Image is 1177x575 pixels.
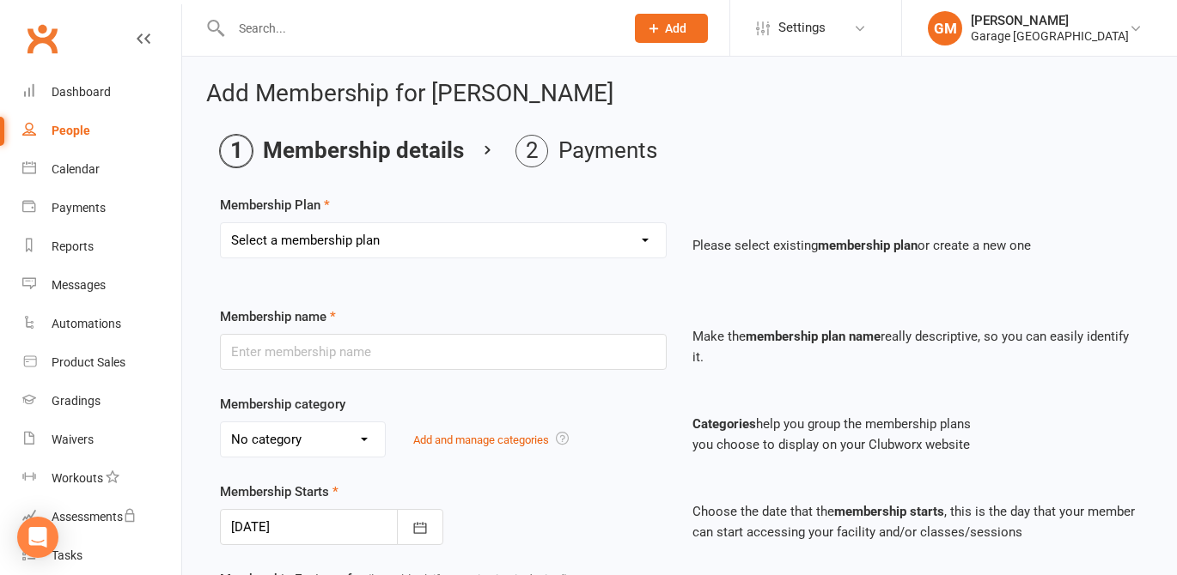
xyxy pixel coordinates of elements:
[971,28,1129,44] div: Garage [GEOGRAPHIC_DATA]
[220,481,338,502] label: Membership Starts
[52,394,101,408] div: Gradings
[692,326,1139,367] p: Make the really descriptive, so you can easily identify it.
[52,548,82,562] div: Tasks
[22,189,181,227] a: Payments
[52,124,90,137] div: People
[52,355,125,369] div: Product Sales
[971,13,1129,28] div: [PERSON_NAME]
[220,306,336,327] label: Membership name
[692,416,756,432] strong: Categories
[515,135,657,167] li: Payments
[22,305,181,343] a: Automations
[22,536,181,575] a: Tasks
[206,81,1153,107] h2: Add Membership for [PERSON_NAME]
[22,421,181,459] a: Waivers
[220,135,464,167] li: Membership details
[692,235,1139,256] p: Please select existing or create a new one
[818,238,918,253] strong: membership plan
[52,471,103,485] div: Workouts
[52,85,111,99] div: Dashboard
[220,334,667,370] input: Enter membership name
[22,459,181,498] a: Workouts
[22,73,181,112] a: Dashboard
[746,329,881,344] strong: membership plan name
[778,9,826,47] span: Settings
[22,150,181,189] a: Calendar
[21,17,64,60] a: Clubworx
[22,112,181,150] a: People
[52,433,94,446] div: Waivers
[17,517,58,558] div: Open Intercom Messenger
[52,510,137,524] div: Assessments
[22,266,181,305] a: Messages
[220,394,345,415] label: Membership category
[52,278,106,292] div: Messages
[22,227,181,266] a: Reports
[692,414,1139,455] p: help you group the membership plans you choose to display on your Clubworx website
[52,162,100,176] div: Calendar
[220,195,330,215] label: Membership Plan
[665,21,686,35] span: Add
[928,11,962,45] div: GM
[22,498,181,536] a: Assessments
[22,343,181,382] a: Product Sales
[413,433,549,446] a: Add and manage categories
[22,382,181,421] a: Gradings
[834,504,944,519] strong: membership starts
[52,201,106,215] div: Payments
[52,239,94,253] div: Reports
[52,317,121,330] div: Automations
[692,501,1139,542] p: Choose the date that the , this is the day that your member can start accessing your facility and...
[226,16,613,40] input: Search...
[635,14,708,43] button: Add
